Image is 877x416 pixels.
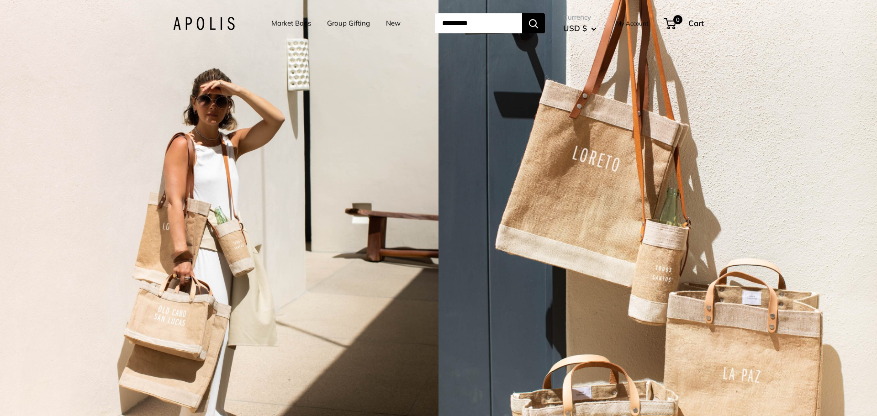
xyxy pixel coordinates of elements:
[435,13,522,33] input: Search...
[616,18,649,29] a: My Account
[563,21,597,36] button: USD $
[173,17,235,30] img: Apolis
[522,13,545,33] button: Search
[386,17,401,30] a: New
[665,16,704,31] a: 0 Cart
[688,18,704,28] span: Cart
[673,15,682,24] span: 0
[563,11,597,24] span: Currency
[271,17,311,30] a: Market Bags
[563,23,587,33] span: USD $
[327,17,370,30] a: Group Gifting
